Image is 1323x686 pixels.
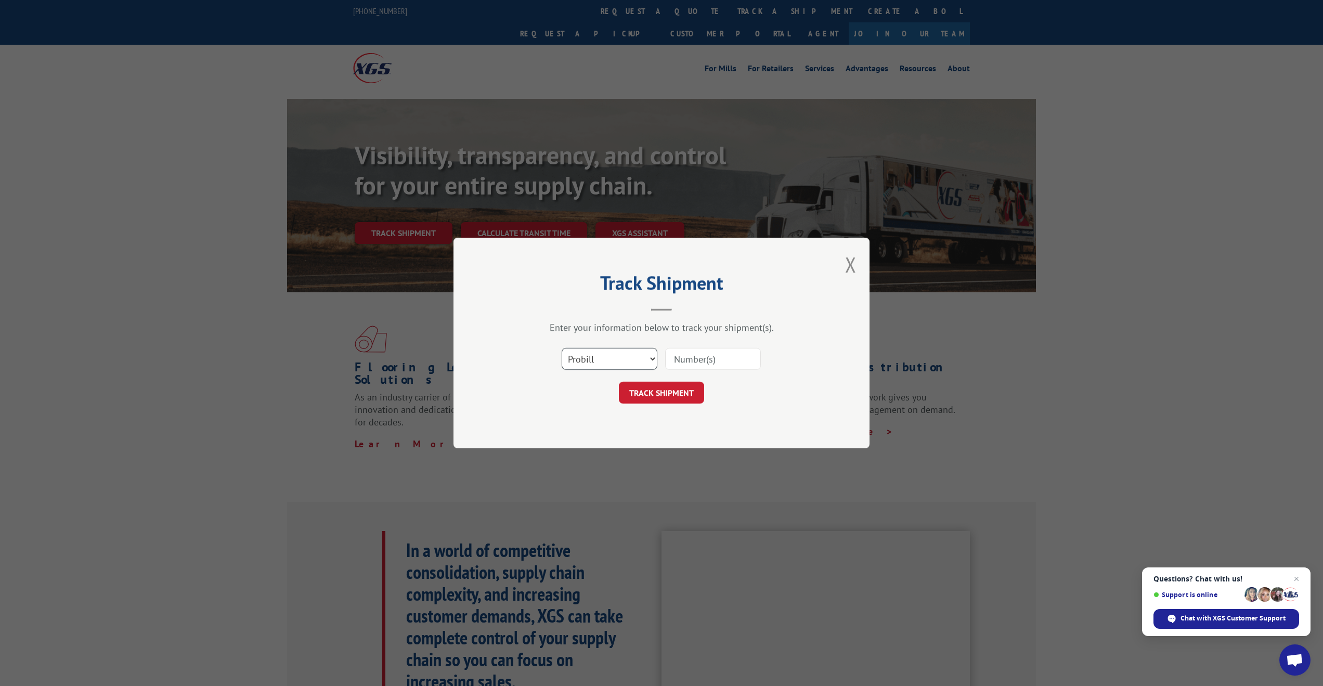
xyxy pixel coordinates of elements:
h2: Track Shipment [505,276,818,295]
span: Close chat [1290,573,1303,585]
span: Questions? Chat with us! [1153,575,1299,583]
button: TRACK SHIPMENT [619,382,704,404]
div: Open chat [1279,644,1311,676]
button: Close modal [845,251,857,278]
div: Enter your information below to track your shipment(s). [505,321,818,333]
span: Chat with XGS Customer Support [1181,614,1286,623]
span: Support is online [1153,591,1241,599]
div: Chat with XGS Customer Support [1153,609,1299,629]
input: Number(s) [665,348,761,370]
